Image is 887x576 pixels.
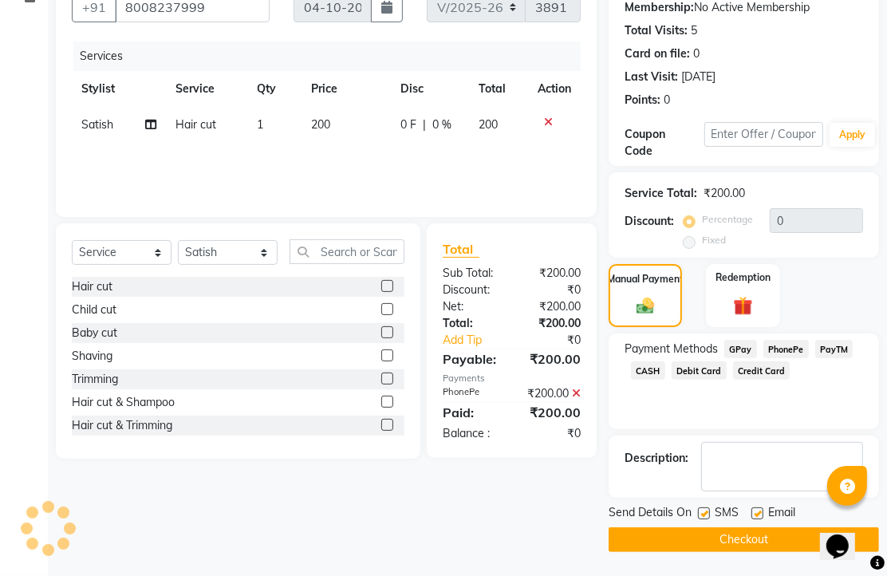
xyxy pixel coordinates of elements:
iframe: chat widget [820,512,871,560]
div: Description: [625,450,688,467]
img: _cash.svg [631,296,660,317]
div: Total: [431,315,512,332]
div: PhonePe [431,385,512,402]
div: ₹200.00 [512,265,593,282]
span: PhonePe [763,340,809,358]
span: 200 [479,117,498,132]
div: Points: [625,92,660,108]
div: ₹0 [512,425,593,442]
div: ₹200.00 [512,349,593,369]
th: Price [302,71,391,107]
span: GPay [724,340,757,358]
th: Disc [392,71,469,107]
div: Service Total: [625,185,697,202]
label: Fixed [702,233,726,247]
div: Trimming [72,371,118,388]
span: 1 [257,117,263,132]
span: SMS [715,504,739,524]
div: Child cut [72,302,116,318]
div: Hair cut [72,278,112,295]
div: Discount: [625,213,674,230]
span: 200 [311,117,330,132]
th: Qty [247,71,302,107]
span: Credit Card [733,361,790,380]
span: | [424,116,427,133]
div: Hair cut & Trimming [72,417,172,434]
div: Services [73,41,593,71]
span: Debit Card [672,361,727,380]
div: ₹0 [525,332,593,349]
div: Balance : [431,425,512,442]
div: Baby cut [72,325,117,341]
div: ₹0 [512,282,593,298]
input: Enter Offer / Coupon Code [704,122,824,147]
th: Service [166,71,248,107]
th: Action [528,71,581,107]
th: Stylist [72,71,166,107]
div: Coupon Code [625,126,704,160]
span: CASH [631,361,665,380]
div: Card on file: [625,45,690,62]
div: Payments [443,372,581,385]
div: ₹200.00 [512,315,593,332]
div: ₹200.00 [512,385,593,402]
div: Discount: [431,282,512,298]
div: Hair cut & Shampoo [72,394,175,411]
label: Manual Payment [607,272,684,286]
span: 0 % [433,116,452,133]
div: Last Visit: [625,69,678,85]
span: Payment Methods [625,341,718,357]
span: 0 F [401,116,417,133]
a: Add Tip [431,332,525,349]
div: Shaving [72,348,112,365]
div: Net: [431,298,512,315]
input: Search or Scan [290,239,404,264]
div: 5 [691,22,697,39]
span: Email [768,504,795,524]
span: Hair cut [175,117,216,132]
label: Percentage [702,212,753,227]
div: ₹200.00 [512,403,593,422]
div: ₹200.00 [512,298,593,315]
th: Total [469,71,528,107]
img: _gift.svg [727,294,759,318]
div: Sub Total: [431,265,512,282]
button: Checkout [609,527,879,552]
div: Paid: [431,403,512,422]
span: Satish [81,117,113,132]
div: Payable: [431,349,512,369]
span: PayTM [815,340,853,358]
label: Redemption [716,270,771,285]
span: Total [443,241,479,258]
div: 0 [693,45,700,62]
div: 0 [664,92,670,108]
span: Send Details On [609,504,692,524]
div: [DATE] [681,69,716,85]
button: Apply [830,123,875,147]
div: ₹200.00 [704,185,745,202]
div: Total Visits: [625,22,688,39]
